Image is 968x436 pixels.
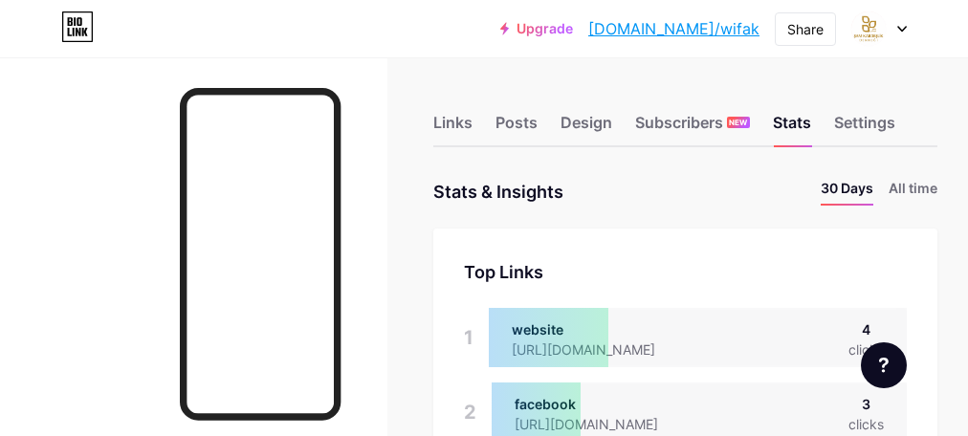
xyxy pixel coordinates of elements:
[635,111,750,145] div: Subscribers
[848,414,884,434] div: clicks
[889,178,937,206] li: All time
[821,178,873,206] li: 30 Days
[500,21,573,36] a: Upgrade
[787,19,824,39] div: Share
[561,111,612,145] div: Design
[588,17,759,40] a: [DOMAIN_NAME]/wifak
[433,111,473,145] div: Links
[464,308,473,367] div: 1
[729,117,747,128] span: NEW
[848,394,884,414] div: 3
[495,111,538,145] div: Posts
[773,111,811,145] div: Stats
[433,178,563,206] div: Stats & Insights
[515,394,689,414] div: facebook
[834,111,895,145] div: Settings
[850,11,887,47] img: wifak
[848,319,884,339] div: 4
[515,414,689,434] div: [URL][DOMAIN_NAME]
[464,259,907,285] div: Top Links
